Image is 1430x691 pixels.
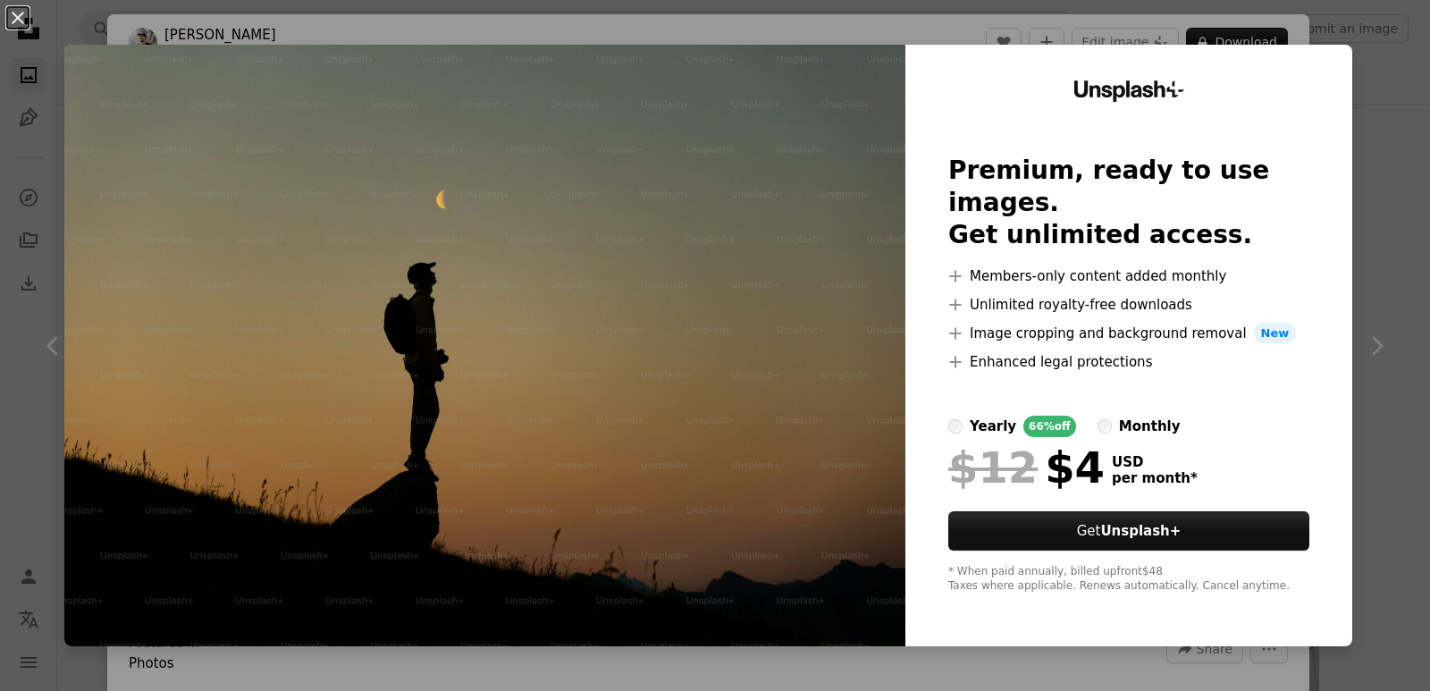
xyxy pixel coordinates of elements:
[948,294,1309,316] li: Unlimited royalty-free downloads
[948,565,1309,594] div: * When paid annually, billed upfront $48 Taxes where applicable. Renews automatically. Cancel any...
[948,351,1309,373] li: Enhanced legal protections
[948,265,1309,287] li: Members-only content added monthly
[948,155,1309,251] h2: Premium, ready to use images. Get unlimited access.
[948,323,1309,344] li: Image cropping and background removal
[948,511,1309,551] button: GetUnsplash+
[1254,323,1297,344] span: New
[1119,416,1181,437] div: monthly
[948,419,963,434] input: yearly66%off
[1098,419,1112,434] input: monthly
[970,416,1016,437] div: yearly
[1112,454,1198,470] span: USD
[1100,523,1181,539] strong: Unsplash+
[948,444,1038,491] span: $12
[948,444,1105,491] div: $4
[1112,470,1198,486] span: per month *
[1023,416,1076,437] div: 66% off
